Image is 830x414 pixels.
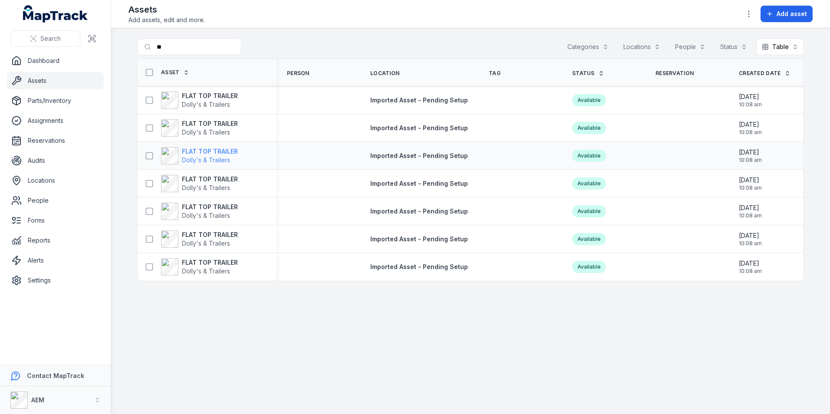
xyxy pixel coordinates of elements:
[182,175,238,184] strong: FLAT TOP TRAILER
[370,70,399,77] span: Location
[739,231,762,240] span: [DATE]
[161,175,238,192] a: FLAT TOP TRAILERDolly's & Trailers
[7,132,104,149] a: Reservations
[572,261,606,273] div: Available
[739,101,762,108] span: 10:08 am
[182,101,230,108] span: Dolly's & Trailers
[161,92,238,109] a: FLAT TOP TRAILERDolly's & Trailers
[370,263,468,270] span: Imported Asset - Pending Setup
[618,39,666,55] button: Locations
[161,230,238,248] a: FLAT TOP TRAILERDolly's & Trailers
[23,5,88,23] a: MapTrack
[739,120,762,129] span: [DATE]
[182,147,238,156] strong: FLAT TOP TRAILER
[370,207,468,216] a: Imported Asset - Pending Setup
[370,207,468,215] span: Imported Asset - Pending Setup
[655,70,694,77] span: Reservation
[161,69,189,76] a: Asset
[7,272,104,289] a: Settings
[182,203,238,211] strong: FLAT TOP TRAILER
[7,52,104,69] a: Dashboard
[287,70,310,77] span: Person
[739,259,762,275] time: 20/08/2025, 10:08:45 am
[739,92,762,108] time: 20/08/2025, 10:08:45 am
[739,157,762,164] span: 10:08 am
[370,235,468,243] a: Imported Asset - Pending Setup
[370,151,468,160] a: Imported Asset - Pending Setup
[572,150,606,162] div: Available
[182,184,230,191] span: Dolly's & Trailers
[7,252,104,269] a: Alerts
[777,10,807,18] span: Add asset
[370,180,468,187] span: Imported Asset - Pending Setup
[739,176,762,184] span: [DATE]
[739,70,790,77] a: Created Date
[572,122,606,134] div: Available
[739,231,762,247] time: 20/08/2025, 10:08:45 am
[370,152,468,159] span: Imported Asset - Pending Setup
[739,148,762,157] span: [DATE]
[572,177,606,190] div: Available
[7,152,104,169] a: Audits
[739,268,762,275] span: 10:08 am
[669,39,711,55] button: People
[27,372,84,379] strong: Contact MapTrack
[182,240,230,247] span: Dolly's & Trailers
[161,203,238,220] a: FLAT TOP TRAILERDolly's & Trailers
[739,184,762,191] span: 10:08 am
[7,232,104,249] a: Reports
[739,148,762,164] time: 20/08/2025, 10:08:45 am
[739,204,762,219] time: 20/08/2025, 10:08:45 am
[761,6,813,22] button: Add asset
[370,124,468,132] a: Imported Asset - Pending Setup
[739,240,762,247] span: 10:08 am
[128,3,205,16] h2: Assets
[739,120,762,136] time: 20/08/2025, 10:08:45 am
[10,30,80,47] button: Search
[7,172,104,189] a: Locations
[7,92,104,109] a: Parts/Inventory
[182,267,230,275] span: Dolly's & Trailers
[739,92,762,101] span: [DATE]
[739,129,762,136] span: 10:08 am
[572,70,595,77] span: Status
[182,258,238,267] strong: FLAT TOP TRAILER
[161,147,238,164] a: FLAT TOP TRAILERDolly's & Trailers
[739,70,781,77] span: Created Date
[182,156,230,164] span: Dolly's & Trailers
[7,112,104,129] a: Assignments
[161,69,180,76] span: Asset
[161,119,238,137] a: FLAT TOP TRAILERDolly's & Trailers
[7,72,104,89] a: Assets
[182,230,238,239] strong: FLAT TOP TRAILER
[128,16,205,24] span: Add assets, edit and more.
[7,192,104,209] a: People
[715,39,753,55] button: Status
[370,96,468,105] a: Imported Asset - Pending Setup
[572,94,606,106] div: Available
[572,233,606,245] div: Available
[572,205,606,217] div: Available
[739,259,762,268] span: [DATE]
[182,212,230,219] span: Dolly's & Trailers
[756,39,804,55] button: Table
[572,70,604,77] a: Status
[489,70,501,77] span: Tag
[739,204,762,212] span: [DATE]
[182,92,238,100] strong: FLAT TOP TRAILER
[370,179,468,188] a: Imported Asset - Pending Setup
[562,39,614,55] button: Categories
[182,128,230,136] span: Dolly's & Trailers
[7,212,104,229] a: Forms
[40,34,61,43] span: Search
[739,176,762,191] time: 20/08/2025, 10:08:45 am
[31,396,44,404] strong: AEM
[739,212,762,219] span: 10:08 am
[182,119,238,128] strong: FLAT TOP TRAILER
[161,258,238,276] a: FLAT TOP TRAILERDolly's & Trailers
[370,263,468,271] a: Imported Asset - Pending Setup
[370,96,468,104] span: Imported Asset - Pending Setup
